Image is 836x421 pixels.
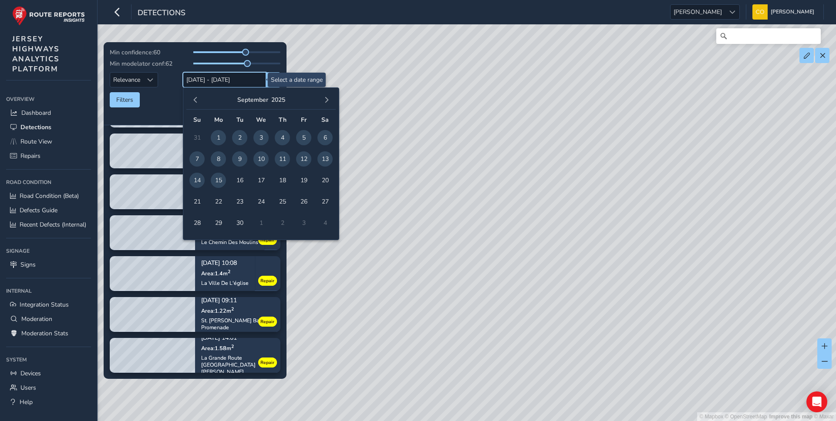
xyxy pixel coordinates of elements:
[256,116,266,124] span: We
[253,194,269,209] span: 24
[317,130,333,145] span: 6
[237,96,268,104] button: September
[275,151,290,167] span: 11
[236,116,243,124] span: Tu
[189,151,205,167] span: 7
[211,215,226,231] span: 29
[253,130,269,145] span: 3
[231,343,234,349] sup: 2
[201,354,274,375] div: La Grande Route [GEOGRAPHIC_DATA][PERSON_NAME]
[6,312,91,326] a: Moderation
[189,173,205,188] span: 14
[201,260,249,266] p: [DATE] 10:08
[211,130,226,145] span: 1
[232,215,247,231] span: 30
[21,109,51,117] span: Dashboard
[6,106,91,120] a: Dashboard
[20,206,57,214] span: Defects Guide
[6,244,91,257] div: Signage
[231,305,234,312] sup: 2
[12,6,85,26] img: rr logo
[20,152,40,160] span: Repairs
[110,48,153,57] span: Min confidence:
[296,130,311,145] span: 5
[201,279,249,286] div: La Ville De L'église
[110,92,140,107] button: Filters
[201,317,274,331] div: St. [PERSON_NAME] Bay Promenade
[232,130,247,145] span: 2
[189,194,205,209] span: 21
[752,4,817,20] button: [PERSON_NAME]
[771,4,814,20] span: [PERSON_NAME]
[20,261,36,269] span: Signs
[20,221,86,229] span: Recent Defects (Internal)
[260,359,274,366] span: Repair
[752,4,768,20] img: diamond-layout
[21,315,52,323] span: Moderation
[201,297,274,304] p: [DATE] 09:11
[321,116,329,124] span: Sa
[6,217,91,232] a: Recent Defects (Internal)
[143,73,158,87] div: Sort by Date
[211,173,226,188] span: 15
[21,329,68,337] span: Moderation Stats
[20,123,51,131] span: Detections
[6,297,91,312] a: Integration Status
[6,149,91,163] a: Repairs
[317,151,333,167] span: 13
[138,7,185,20] span: Detections
[201,307,234,314] span: Area: 1.22 m
[232,173,247,188] span: 16
[6,381,91,395] a: Users
[153,48,160,57] span: 60
[211,194,226,209] span: 22
[279,116,287,124] span: Th
[296,151,311,167] span: 12
[6,134,91,149] a: Route View
[110,73,143,87] span: Relevance
[201,344,234,351] span: Area: 1.58 m
[211,151,226,167] span: 8
[12,34,60,74] span: JERSEY HIGHWAYS ANALYTICS PLATFORM
[6,176,91,189] div: Road Condition
[193,116,201,124] span: Su
[6,257,91,272] a: Signs
[6,326,91,341] a: Moderation Stats
[189,215,205,231] span: 28
[20,301,69,309] span: Integration Status
[201,238,258,245] div: Le Chemin Des Moulins
[671,5,725,19] span: [PERSON_NAME]
[6,93,91,106] div: Overview
[6,366,91,381] a: Devices
[253,151,269,167] span: 10
[214,116,223,124] span: Mo
[201,335,274,341] p: [DATE] 14:01
[317,173,333,188] span: 20
[301,116,307,124] span: Fr
[275,173,290,188] span: 18
[20,369,41,378] span: Devices
[6,189,91,203] a: Road Condition (Beta)
[201,269,230,277] span: Area: 1.4 m
[260,237,274,244] span: Repair
[228,268,230,274] sup: 2
[271,96,285,104] button: 2025
[20,137,52,146] span: Route View
[296,173,311,188] span: 19
[253,173,269,188] span: 17
[20,398,33,406] span: Help
[806,391,827,412] div: Open Intercom Messenger
[275,194,290,209] span: 25
[716,28,821,44] input: Search
[6,395,91,409] a: Help
[232,151,247,167] span: 9
[6,203,91,217] a: Defects Guide
[6,120,91,134] a: Detections
[20,192,79,200] span: Road Condition (Beta)
[260,318,274,325] span: Repair
[260,277,274,284] span: Repair
[296,194,311,209] span: 26
[20,384,36,392] span: Users
[232,194,247,209] span: 23
[6,353,91,366] div: System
